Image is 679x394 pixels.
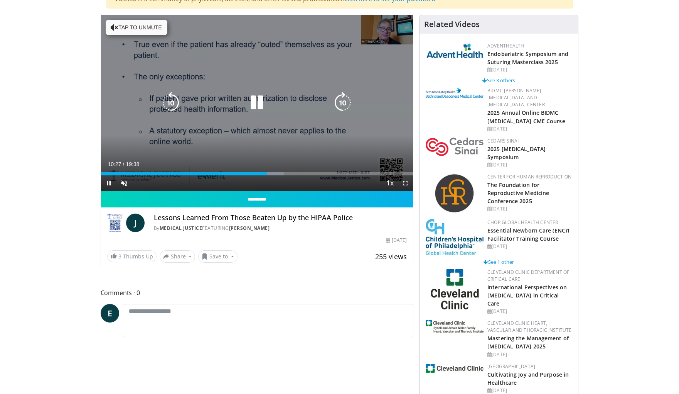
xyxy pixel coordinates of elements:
[426,219,484,255] img: 8fbf8b72-0f77-40e1-90f4-9648163fd298.jpg.150x105_q85_autocrop_double_scale_upscale_version-0.2.jpg
[101,172,413,175] div: Progress Bar
[116,175,132,191] button: Unmute
[126,214,145,232] a: J
[487,363,535,370] a: [GEOGRAPHIC_DATA]
[106,20,167,35] button: Tap to unmute
[487,371,569,386] a: Cultivating Joy and Purpose in Healthcare
[426,88,484,98] img: c96b19ec-a48b-46a9-9095-935f19585444.png.150x105_q85_autocrop_double_scale_upscale_version-0.2.png
[487,173,571,180] a: Center for Human Reproduction
[487,284,567,307] a: International Perspectives on [MEDICAL_DATA] in Critical Care
[229,225,270,231] a: [PERSON_NAME]
[118,253,121,260] span: 3
[375,252,407,261] span: 255 views
[386,237,407,244] div: [DATE]
[487,145,546,161] a: 2025 [MEDICAL_DATA] Symposium
[126,161,139,167] span: 19:38
[487,227,570,242] a: Essential Newborn Care (ENC)1 Facilitator Training Course
[487,308,572,315] div: [DATE]
[487,387,572,394] div: [DATE]
[160,250,195,263] button: Share
[101,304,119,323] a: E
[487,109,565,124] a: 2025 Annual Online BIDMC [MEDICAL_DATA] CME Course
[435,173,475,214] img: c058e059-5986-4522-8e32-16b7599f4943.png.150x105_q85_autocrop_double_scale_upscale_version-0.2.png
[107,214,123,232] img: Medical Justice
[398,175,413,191] button: Fullscreen
[107,250,157,262] a: 3 Thumbs Up
[487,335,569,350] a: Mastering the Management of [MEDICAL_DATA] 2025
[487,219,558,226] a: CHOP Global Health Center
[487,351,572,358] div: [DATE]
[487,243,572,250] div: [DATE]
[426,138,484,156] img: 7e905080-f4a2-4088-8787-33ce2bef9ada.png.150x105_q85_autocrop_double_scale_upscale_version-0.2.png
[487,320,571,333] a: Cleveland Clinic Heart, Vascular and Thoracic Institute
[154,214,407,222] h4: Lessons Learned From Those Beaten Up by the HIPAA Police
[426,42,484,58] img: 5c3c682d-da39-4b33-93a5-b3fb6ba9580b.jpg.150x105_q85_autocrop_double_scale_upscale_version-0.2.jpg
[154,225,407,232] div: By FEATURING
[484,258,514,265] a: See 1 other
[198,250,238,263] button: Save to
[101,175,116,191] button: Pause
[487,87,545,108] a: BIDMC [PERSON_NAME][MEDICAL_DATA] and [MEDICAL_DATA] Center
[101,15,413,191] video-js: Video Player
[382,175,398,191] button: Playback Rate
[426,364,484,373] img: 1ef99228-8384-4f7a-af87-49a18d542794.png.150x105_q85_autocrop_double_scale_upscale_version-0.2.jpg
[487,126,572,132] div: [DATE]
[160,225,202,231] a: Medical Justice
[487,50,568,66] a: Endobariatric Symposium and Suturing Masterclass 2025
[487,205,572,212] div: [DATE]
[487,66,572,73] div: [DATE]
[424,20,480,29] h4: Related Videos
[482,77,515,84] a: See 3 others
[426,320,484,333] img: d536a004-a009-4cb9-9ce6-f9f56c670ef5.jpg.150x105_q85_autocrop_double_scale_upscale_version-0.2.jpg
[487,42,524,49] a: AdventHealth
[431,269,479,309] img: 5f0cf59e-536a-4b30-812c-ea06339c9532.jpg.150x105_q85_autocrop_double_scale_upscale_version-0.2.jpg
[487,181,549,205] a: The Foundation for Reproductive Medicine Conference 2025
[101,288,414,298] span: Comments 0
[108,161,121,167] span: 10:27
[487,161,572,168] div: [DATE]
[123,161,125,167] span: /
[487,269,569,282] a: Cleveland Clinic Department of Critical Care
[487,138,519,144] a: Cedars Sinai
